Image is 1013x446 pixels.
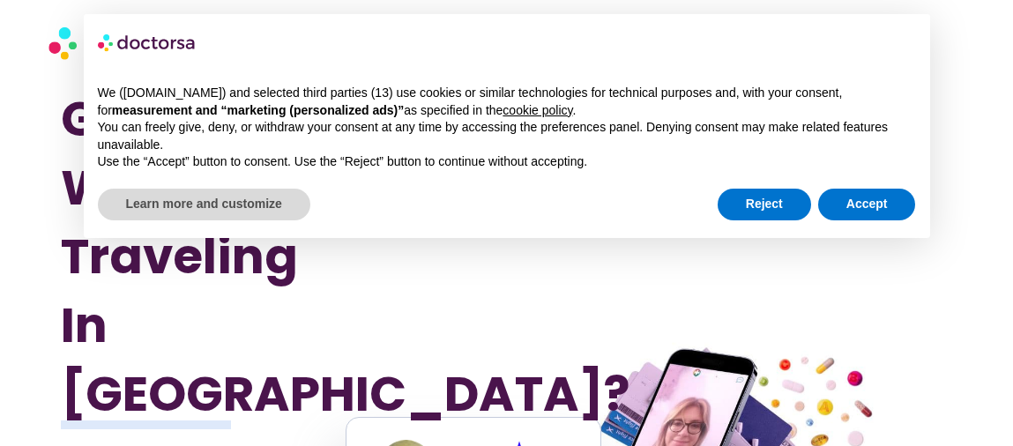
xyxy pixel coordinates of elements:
h1: Got Sick While Traveling In [GEOGRAPHIC_DATA]? [61,85,440,428]
strong: measurement and “marketing (personalized ads)” [112,103,404,117]
a: cookie policy [503,103,572,117]
img: logo [98,28,197,56]
p: You can freely give, deny, or withdraw your consent at any time by accessing the preferences pane... [98,119,916,153]
button: Learn more and customize [98,189,310,220]
p: We ([DOMAIN_NAME]) and selected third parties (13) use cookies or similar technologies for techni... [98,85,916,119]
p: Use the “Accept” button to consent. Use the “Reject” button to continue without accepting. [98,153,916,171]
button: Reject [718,189,811,220]
button: Accept [818,189,916,220]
